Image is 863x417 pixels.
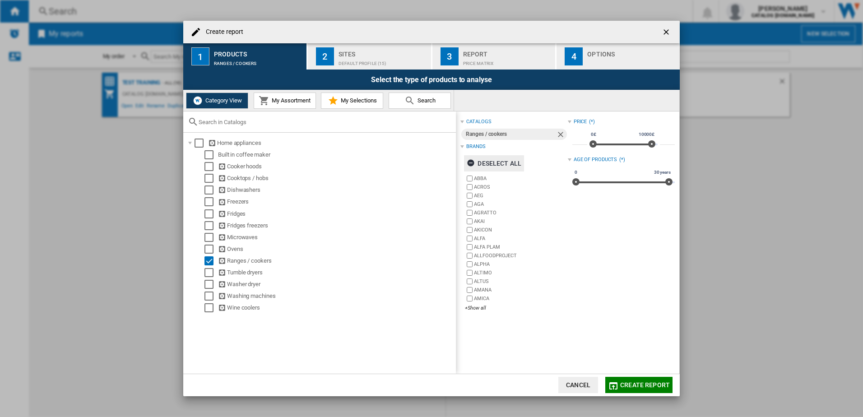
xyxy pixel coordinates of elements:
div: 4 [565,47,583,65]
input: brand.name [467,261,473,267]
md-checkbox: Select [204,197,218,206]
div: +Show all [465,305,567,311]
div: Wine coolers [218,303,455,312]
div: Select the type of products to analyse [183,69,680,90]
md-checkbox: Select [204,303,218,312]
span: My Selections [339,97,377,104]
input: brand.name [467,296,473,301]
span: 10000£ [637,131,656,138]
label: ABBA [474,175,567,182]
label: AEG [474,192,567,199]
label: ALFA [474,235,567,242]
button: Search [389,93,451,109]
label: ALLFOODPROJECT [474,252,567,259]
div: Ranges / cookers [466,129,556,140]
div: Ovens [218,245,455,254]
div: Microwaves [218,233,455,242]
img: wiser-icon-white.png [192,95,203,106]
div: Washing machines [218,292,455,301]
div: Washer dryer [218,280,455,289]
label: ALTUS [474,278,567,285]
button: Cancel [558,377,598,393]
div: Price [574,118,587,125]
input: brand.name [467,201,473,207]
input: brand.name [467,270,473,276]
md-checkbox: Select [204,268,218,277]
div: Cooker hoods [218,162,455,171]
button: My Assortment [254,93,316,109]
button: Create report [605,377,673,393]
ng-md-icon: getI18NText('BUTTONS.CLOSE_DIALOG') [662,28,673,38]
div: Ranges / cookers [214,56,303,66]
ng-md-icon: Remove [556,130,567,141]
div: Home appliances [208,139,455,148]
div: Brands [466,143,485,150]
div: Products [214,47,303,56]
button: 4 Options [557,43,680,69]
md-checkbox: Select [204,150,218,159]
md-checkbox: Select [204,280,218,289]
div: Dishwashers [218,185,455,195]
md-checkbox: Select [204,245,218,254]
input: brand.name [467,236,473,241]
button: 3 Report Price Matrix [432,43,557,69]
label: AMICA [474,295,567,302]
input: brand.name [467,253,473,259]
div: Fridges freezers [218,221,455,230]
label: ALTIMO [474,269,567,276]
input: brand.name [467,176,473,181]
div: Fridges [218,209,455,218]
div: Tumble dryers [218,268,455,277]
span: Create report [620,381,670,389]
span: 30 years [653,169,672,176]
label: ALFA PLAM [474,244,567,250]
button: My Selections [321,93,383,109]
div: Sites [339,47,427,56]
span: 0 [573,169,579,176]
h4: Create report [201,28,243,37]
button: 2 Sites Default profile (15) [308,43,432,69]
md-checkbox: Select [204,162,218,171]
span: Category View [203,97,242,104]
div: Price Matrix [463,56,552,66]
div: 2 [316,47,334,65]
label: AGA [474,201,567,208]
md-checkbox: Select [204,221,218,230]
div: Age of products [574,156,617,163]
button: Deselect all [464,155,524,171]
div: Built in coffee maker [218,150,455,159]
input: brand.name [467,184,473,190]
div: catalogs [466,118,491,125]
label: ACROS [474,184,567,190]
div: Cooktops / hobs [218,174,455,183]
div: Options [587,47,676,56]
input: brand.name [467,218,473,224]
span: My Assortment [269,97,311,104]
md-checkbox: Select [204,185,218,195]
md-checkbox: Select [204,256,218,265]
label: AMANA [474,287,567,293]
label: AKICON [474,227,567,233]
md-checkbox: Select [204,209,218,218]
input: brand.name [467,244,473,250]
input: brand.name [467,278,473,284]
input: brand.name [467,193,473,199]
label: AGRATTO [474,209,567,216]
div: 1 [191,47,209,65]
input: brand.name [467,287,473,293]
div: Report [463,47,552,56]
label: AKAI [474,218,567,225]
div: Freezers [218,197,455,206]
md-checkbox: Select [204,292,218,301]
label: ALPHA [474,261,567,268]
md-checkbox: Select [195,139,208,148]
button: Category View [186,93,248,109]
div: 3 [441,47,459,65]
md-checkbox: Select [204,233,218,242]
md-checkbox: Select [204,174,218,183]
input: brand.name [467,227,473,233]
input: brand.name [467,210,473,216]
div: Ranges / cookers [218,256,455,265]
button: 1 Products Ranges / cookers [183,43,307,69]
span: 0£ [589,131,598,138]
